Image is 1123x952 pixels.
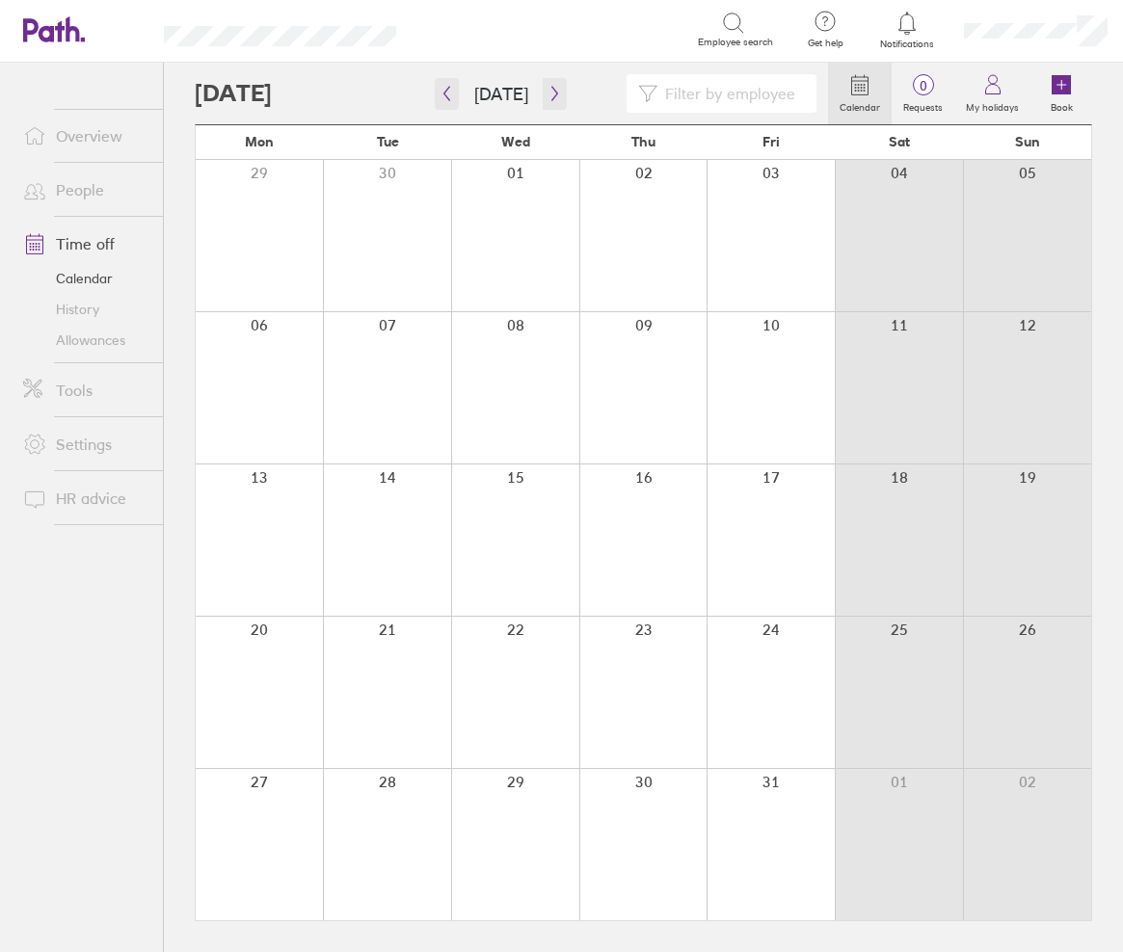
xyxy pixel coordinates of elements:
a: HR advice [8,479,163,517]
span: Notifications [876,39,939,50]
span: Sat [889,134,910,149]
span: Thu [631,134,655,149]
label: Calendar [828,96,892,114]
span: Sun [1015,134,1040,149]
span: Tue [377,134,399,149]
a: Overview [8,117,163,155]
a: Calendar [8,263,163,294]
a: Notifications [876,10,939,50]
a: Time off [8,225,163,263]
label: Requests [892,96,954,114]
a: Tools [8,371,163,410]
label: Book [1039,96,1084,114]
span: Mon [245,134,274,149]
a: 0Requests [892,63,954,124]
a: My holidays [954,63,1030,124]
a: History [8,294,163,325]
a: Calendar [828,63,892,124]
input: Filter by employee [657,75,805,112]
button: [DATE] [459,78,544,110]
div: Search [448,20,497,38]
span: Employee search [698,37,773,48]
span: Wed [501,134,530,149]
a: Settings [8,425,163,463]
a: People [8,171,163,209]
label: My holidays [954,96,1030,114]
a: Allowances [8,325,163,356]
span: 0 [892,78,954,93]
span: Get help [794,38,857,49]
span: Fri [762,134,780,149]
a: Book [1030,63,1092,124]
